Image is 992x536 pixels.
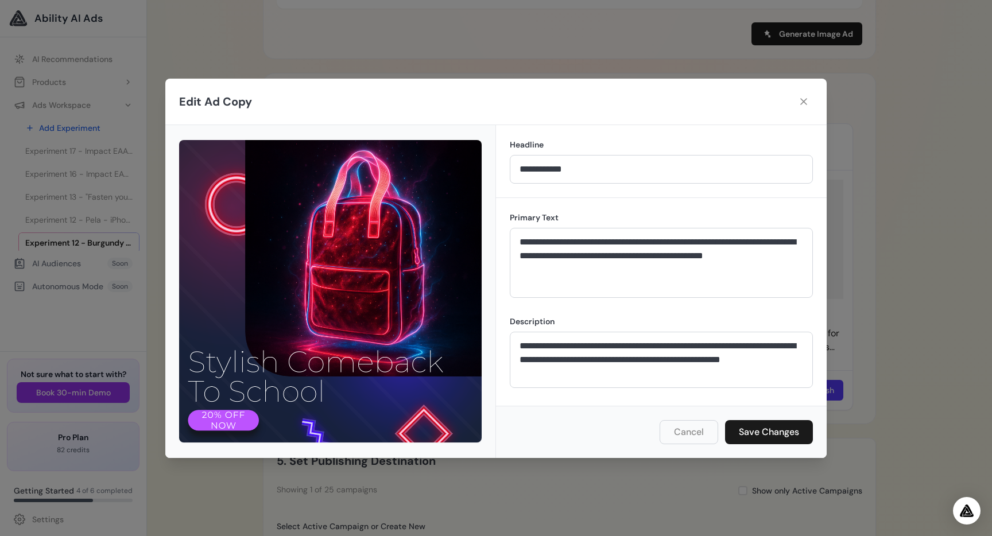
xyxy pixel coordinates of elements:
h2: Edit Ad Copy [179,94,252,110]
img: Ad Media [179,140,482,442]
label: Headline [510,139,813,150]
label: Description [510,316,813,327]
button: Save Changes [725,420,813,444]
button: Cancel [660,420,718,444]
div: Open Intercom Messenger [953,497,981,525]
label: Primary Text [510,212,813,223]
